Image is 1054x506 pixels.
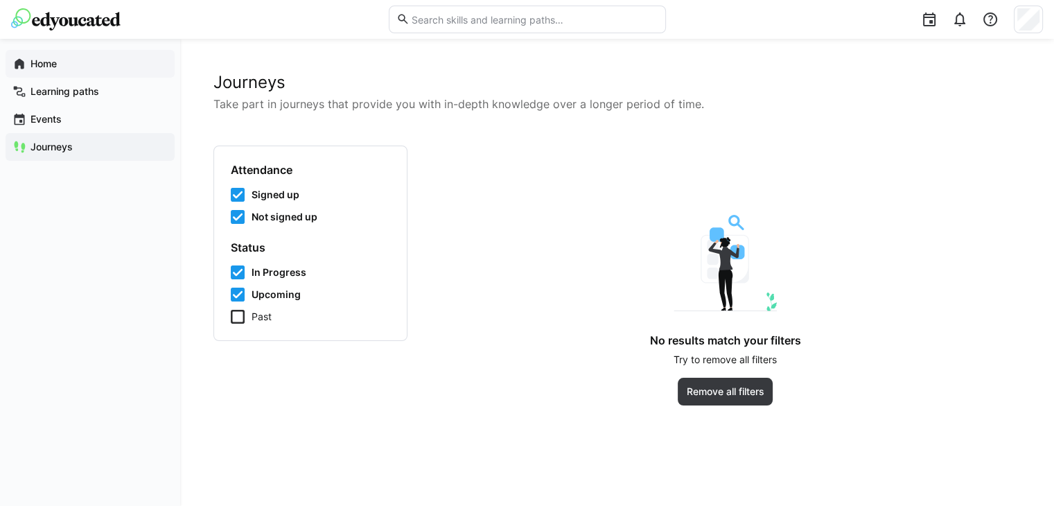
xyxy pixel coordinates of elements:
p: Take part in journeys that provide you with in-depth knowledge over a longer period of time. [213,96,1021,112]
h4: Status [231,241,390,254]
h2: Journeys [213,72,1021,93]
p: Try to remove all filters [674,353,777,367]
span: Past [252,310,272,324]
button: Remove all filters [678,378,773,405]
h4: Attendance [231,163,390,177]
span: Not signed up [252,210,317,224]
span: Upcoming [252,288,301,302]
h4: No results match your filters [650,333,801,347]
span: In Progress [252,265,306,279]
span: Signed up [252,188,299,202]
span: Remove all filters [685,385,766,399]
input: Search skills and learning paths… [410,13,658,26]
